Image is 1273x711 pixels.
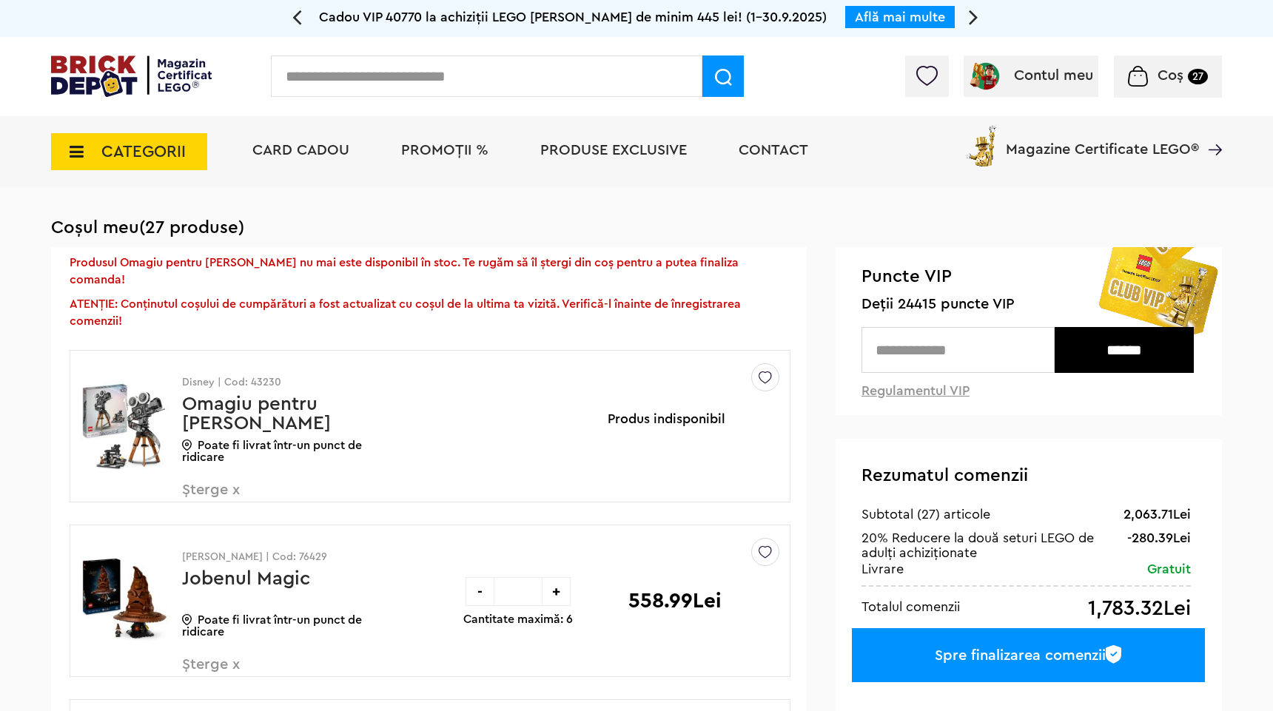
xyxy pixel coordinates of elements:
[861,384,970,397] a: Regulamentul VIP
[81,371,172,482] img: Omagiu pentru Walt Disney
[182,377,393,388] p: Disney | Cod: 43230
[252,143,349,158] a: Card Cadou
[855,10,945,24] a: Află mai multe
[861,531,1094,559] span: 20% Reducere la două seturi LEGO de adulți achiziționate
[463,613,573,625] p: Cantitate maximă: 6
[739,143,808,158] a: Contact
[182,569,310,588] a: Jobenul Magic
[540,143,687,158] a: Produse exclusive
[1088,598,1191,619] div: 1,783.32Lei
[861,505,990,523] div: Subtotal (27) articole
[319,10,827,24] span: Cadou VIP 40770 la achiziții LEGO [PERSON_NAME] de minim 445 lei! (1-30.9.2025)
[861,266,1197,289] span: Puncte VIP
[182,394,331,433] a: Omagiu pentru [PERSON_NAME]
[861,296,1197,313] span: Deții 24415 puncte VIP
[430,412,725,426] div: Produs indisponibil
[182,552,393,562] p: [PERSON_NAME] | Cod: 76429
[182,614,393,638] p: Poate fi livrat într-un punct de ridicare
[466,577,494,606] div: -
[182,482,356,514] span: Șterge x
[51,218,1222,238] h1: Coșul meu
[1014,68,1093,83] span: Contul meu
[1127,530,1191,545] div: -280.39Lei
[861,560,904,578] div: Livrare
[139,219,244,237] span: (27 produse)
[182,657,356,689] span: Șterge x
[1199,123,1222,138] a: Magazine Certificate LEGO®
[1188,69,1208,84] small: 27
[628,590,722,611] p: 558.99Lei
[70,296,790,330] div: ATENȚIE: Conținutul coșului de cumpărături a fost actualizat cu coșul de la ultima ta vizită. Ver...
[1123,505,1191,523] div: 2,063.71Lei
[542,577,571,606] div: +
[81,546,172,657] img: Jobenul Magic
[852,628,1205,682] a: Spre finalizarea comenzii
[1158,68,1183,83] span: Coș
[861,598,960,616] div: Totalul comenzii
[1147,560,1191,578] div: Gratuit
[1006,123,1199,157] span: Magazine Certificate LEGO®
[970,68,1093,83] a: Contul meu
[182,439,393,463] p: Poate fi livrat într-un punct de ridicare
[401,143,488,158] a: PROMOȚII %
[101,144,186,160] span: CATEGORII
[861,467,1028,485] span: Rezumatul comenzii
[70,255,790,289] p: Produsul Omagiu pentru [PERSON_NAME] nu mai este disponibil în stoc. Te rugăm să îl ștergi din co...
